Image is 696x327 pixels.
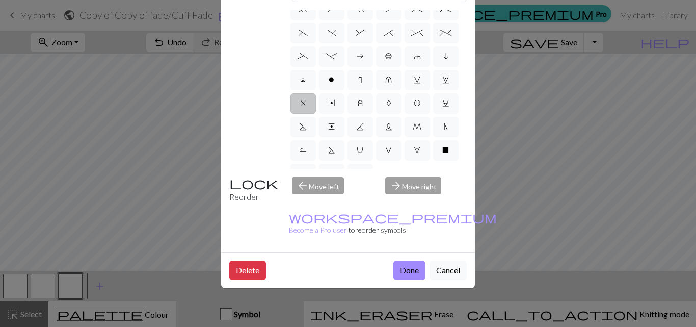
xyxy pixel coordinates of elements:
span: V [385,146,392,154]
span: w [442,76,449,84]
small: to reorder symbols [289,213,497,234]
span: L [385,122,392,131]
button: Done [393,261,425,280]
span: % [440,29,451,37]
span: a [357,52,364,60]
span: B [414,99,420,107]
span: r [358,76,362,84]
span: S [328,146,335,154]
span: A [386,99,391,107]
span: c [414,52,421,60]
span: _ [297,52,309,60]
span: ( [299,29,308,37]
span: K [357,122,364,131]
span: U [357,146,363,154]
span: W [414,146,420,154]
span: X [442,146,449,154]
span: l [300,76,306,84]
span: - [326,52,337,60]
span: z [358,99,363,107]
span: R [300,146,307,154]
span: & [356,29,365,37]
span: u [385,76,392,84]
span: v [414,76,421,84]
span: ) [327,29,336,37]
a: Become a Pro user [289,213,497,234]
span: C [442,99,449,107]
span: x [301,99,306,107]
span: b [385,52,392,60]
button: Delete [229,261,266,280]
span: y [328,99,335,107]
span: D [300,122,307,131]
span: o [329,76,334,84]
span: M [413,122,421,131]
button: Cancel [430,261,467,280]
span: i [443,52,448,60]
span: N [444,122,448,131]
span: workspace_premium [289,210,497,224]
span: ^ [411,29,423,37]
div: Reorder [223,177,286,203]
span: E [328,122,335,131]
